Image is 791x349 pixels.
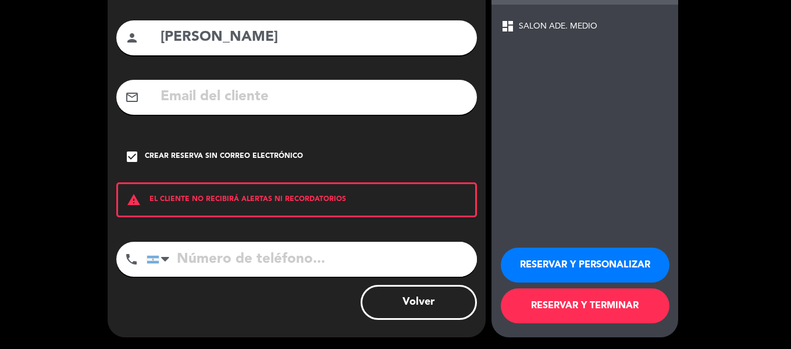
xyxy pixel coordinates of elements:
span: dashboard [501,19,515,33]
div: Argentina: +54 [147,242,174,276]
button: RESERVAR Y PERSONALIZAR [501,248,669,283]
i: phone [124,252,138,266]
input: Número de teléfono... [147,242,477,277]
i: warning [118,193,149,207]
button: RESERVAR Y TERMINAR [501,288,669,323]
span: SALON ADE. MEDIO [519,20,597,33]
i: person [125,31,139,45]
i: mail_outline [125,90,139,104]
div: EL CLIENTE NO RECIBIRÁ ALERTAS NI RECORDATORIOS [116,182,477,217]
input: Email del cliente [159,85,468,109]
i: check_box [125,150,139,164]
input: Nombre del cliente [159,26,468,50]
button: Volver [361,285,477,320]
div: Crear reserva sin correo electrónico [145,151,303,163]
